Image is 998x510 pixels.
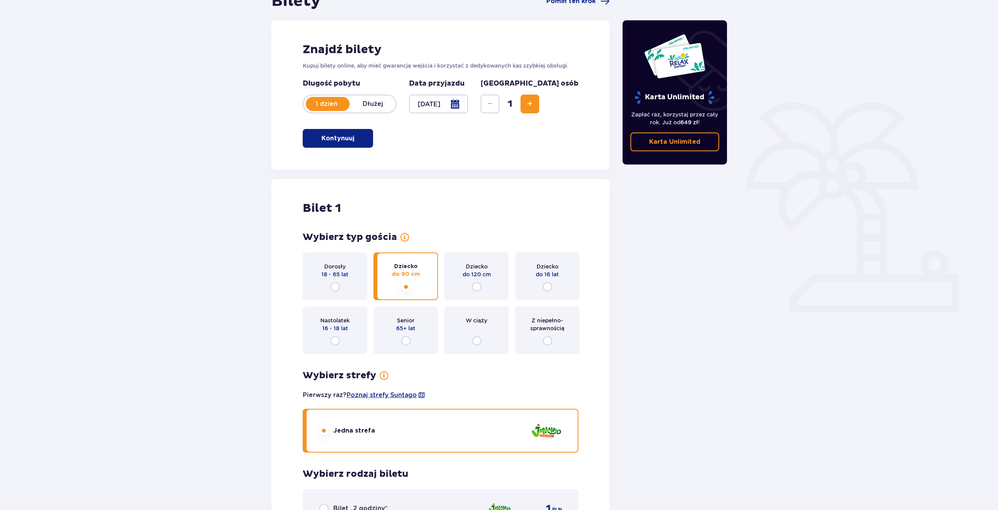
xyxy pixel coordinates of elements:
p: Kontynuuj [321,134,354,143]
p: Karta Unlimited [649,138,700,146]
p: do 90 cm [392,270,420,278]
p: Dziecko [466,263,488,270]
p: Nastolatek [320,317,350,324]
p: Dorosły [324,263,346,270]
p: Zapłać raz, korzystaj przez cały rok. Już od ! [630,111,720,126]
p: Wybierz typ gościa [303,231,397,243]
p: 18 - 65 lat [321,270,348,278]
p: Data przyjazdu [409,79,465,88]
p: do 16 lat [536,270,559,278]
button: Decrease [481,95,499,113]
p: Z niepełno­sprawnością [522,317,573,332]
span: 649 zł [680,119,698,125]
img: zone logo [531,420,562,442]
p: [GEOGRAPHIC_DATA] osób [481,79,578,88]
p: Jedna strefa [333,426,375,435]
p: 16 - 18 lat [322,324,348,332]
span: 1 [501,98,519,110]
a: Karta Unlimited [630,132,720,151]
p: 65+ lat [396,324,415,332]
a: Poznaj strefy Suntago [346,391,417,399]
p: Wybierz strefy [303,370,376,381]
p: Karta Unlimited [634,91,715,104]
p: 1 dzień [303,100,350,108]
p: Długość pobytu [303,79,397,88]
p: Dziecko [537,263,558,270]
p: Dziecko [394,263,418,270]
button: Kontynuuj [303,129,373,148]
p: do 120 cm [463,270,491,278]
p: Wybierz rodzaj biletu [303,468,408,480]
p: Senior [397,317,415,324]
p: Bilet 1 [303,201,341,216]
h2: Znajdź bilety [303,42,578,57]
button: Increase [521,95,539,113]
p: Dłużej [350,100,396,108]
p: W ciąży [466,317,487,324]
p: Pierwszy raz? [303,391,425,399]
p: Kupuj bilety online, aby mieć gwarancję wejścia i korzystać z dedykowanych kas szybkiej obsługi. [303,62,578,70]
